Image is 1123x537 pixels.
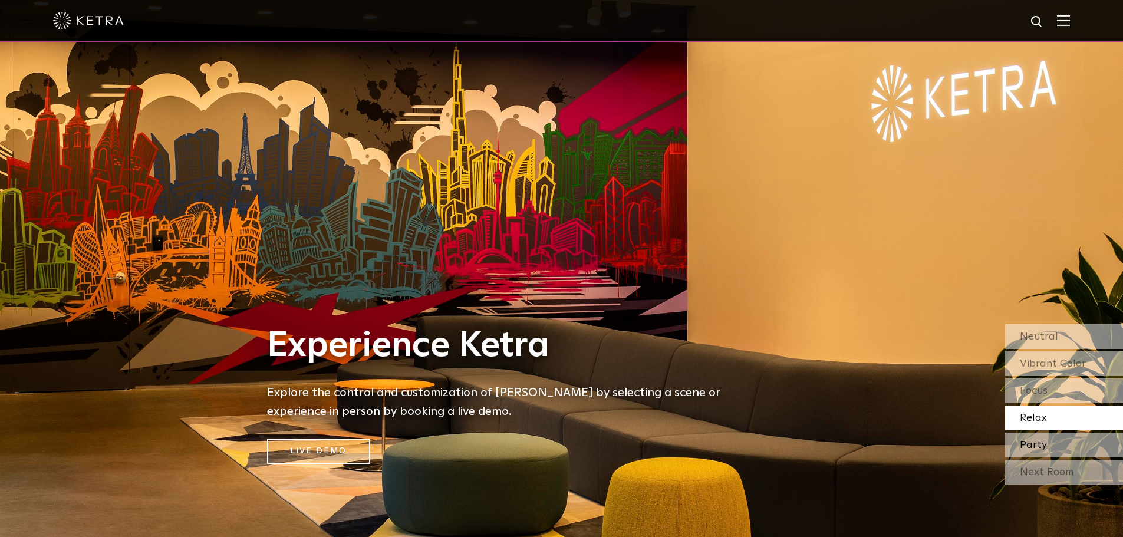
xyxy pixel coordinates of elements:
span: Party [1020,440,1047,450]
span: Focus [1020,386,1048,396]
h1: Experience Ketra [267,327,739,365]
a: Live Demo [267,439,370,464]
img: ketra-logo-2019-white [53,12,124,29]
span: Neutral [1020,331,1058,342]
img: search icon [1030,15,1045,29]
h5: Explore the control and customization of [PERSON_NAME] by selecting a scene or experience in pers... [267,383,739,421]
div: Next Room [1005,460,1123,485]
span: Vibrant Color [1020,358,1086,369]
img: Hamburger%20Nav.svg [1057,15,1070,26]
span: Relax [1020,413,1047,423]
